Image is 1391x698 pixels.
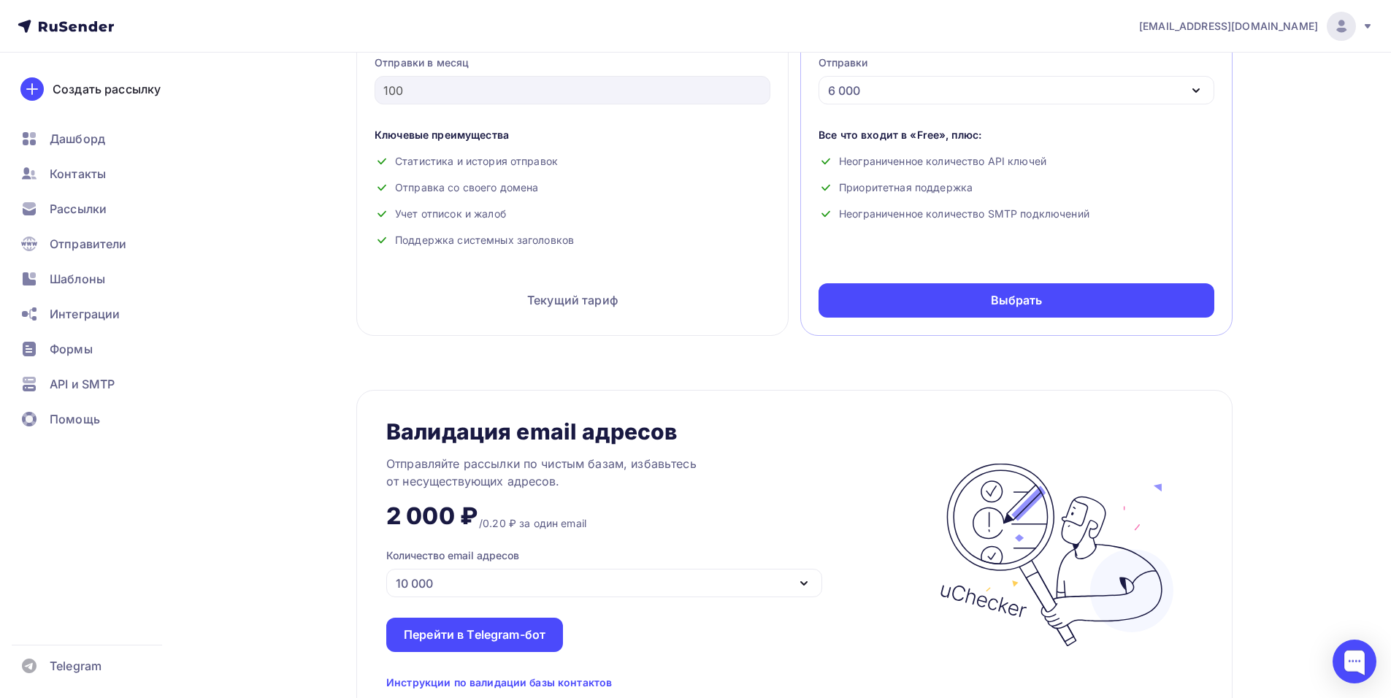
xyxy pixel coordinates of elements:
[375,283,770,318] div: Текущий тариф
[828,82,860,99] div: 6 000
[12,229,185,258] a: Отправители
[50,270,105,288] span: Шаблоны
[12,159,185,188] a: Контакты
[386,420,677,443] div: Валидация email адресов
[386,455,751,490] div: Отправляйте рассылки по чистым базам, избавьтесь от несуществующих адресов.
[375,233,770,248] div: Поддержка системных заголовков
[819,128,1214,142] div: Все что входит в «Free», плюс:
[819,154,1214,169] div: Неограниченное количество API ключей
[12,264,185,294] a: Шаблоны
[386,548,519,563] div: Количество email адресов
[53,80,161,98] div: Создать рассылку
[375,207,770,221] div: Учет отписок и жалоб
[1139,19,1318,34] span: [EMAIL_ADDRESS][DOMAIN_NAME]
[375,55,770,70] div: Отправки в месяц
[396,575,433,592] div: 10 000
[991,292,1043,309] div: Выбрать
[375,128,770,142] div: Ключевые преимущества
[404,626,545,643] div: Перейти в Telegram-бот
[375,180,770,195] div: Отправка со своего домена
[12,334,185,364] a: Формы
[375,154,770,169] div: Статистика и история отправок
[819,55,867,70] div: Отправки
[819,55,1214,104] button: Отправки 6 000
[819,180,1214,195] div: Приоритетная поддержка
[12,194,185,223] a: Рассылки
[12,124,185,153] a: Дашборд
[50,410,100,428] span: Помощь
[50,340,93,358] span: Формы
[1139,12,1373,41] a: [EMAIL_ADDRESS][DOMAIN_NAME]
[819,207,1214,221] div: Неограниченное количество SMTP подключений
[386,675,612,690] div: Инструкции по валидации базы контактов
[479,516,586,531] div: /0.20 ₽ за один email
[50,305,120,323] span: Интеграции
[386,548,870,597] button: Количество email адресов 10 000
[50,200,107,218] span: Рассылки
[50,165,106,183] span: Контакты
[50,235,127,253] span: Отправители
[386,502,478,531] div: 2 000 ₽
[50,657,101,675] span: Telegram
[50,130,105,147] span: Дашборд
[50,375,115,393] span: API и SMTP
